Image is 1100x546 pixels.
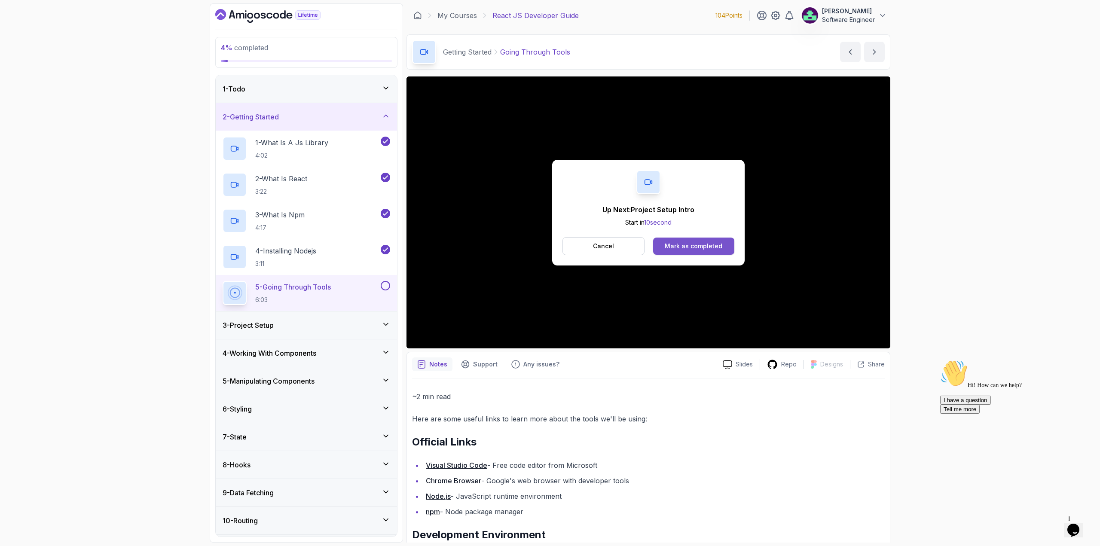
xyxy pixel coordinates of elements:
[423,459,885,471] li: - Free code editor from Microsoft
[223,460,251,470] h3: 8 - Hooks
[653,238,734,255] button: Mark as completed
[216,367,397,395] button: 5-Manipulating Components
[1064,512,1091,537] iframe: chat widget
[506,357,565,371] button: Feedback button
[781,360,797,369] p: Repo
[3,3,158,58] div: 👋Hi! How can we help?I have a questionTell me more
[216,479,397,506] button: 9-Data Fetching
[412,413,885,425] p: Here are some useful links to learn more about the tools we'll be using:
[412,435,885,449] h2: Official Links
[406,76,890,348] iframe: 6 - Going through tools
[223,112,279,122] h3: 2 - Getting Started
[223,209,390,233] button: 3-What Is Npm4:17
[216,395,397,423] button: 6-Styling
[868,360,885,369] p: Share
[456,357,503,371] button: Support button
[443,47,492,57] p: Getting Started
[412,357,452,371] button: notes button
[216,339,397,367] button: 4-Working With Components
[802,7,818,24] img: user profile image
[423,490,885,502] li: - JavaScript runtime environment
[864,42,885,62] button: next content
[223,245,390,269] button: 4-Installing Nodejs3:11
[255,137,328,148] p: 1 - What Is A Js Library
[223,281,390,305] button: 5-Going Through Tools6:03
[437,10,477,21] a: My Courses
[473,360,498,369] p: Support
[801,7,887,24] button: user profile image[PERSON_NAME]Software Engineer
[3,40,54,49] button: I have a question
[715,11,742,20] p: 104 Points
[223,432,247,442] h3: 7 - State
[665,242,722,250] div: Mark as completed
[221,43,268,52] span: completed
[255,246,316,256] p: 4 - Installing Nodejs
[423,475,885,487] li: - Google's web browser with developer tools
[822,15,875,24] p: Software Engineer
[412,390,885,403] p: ~2 min read
[223,376,315,386] h3: 5 - Manipulating Components
[3,3,31,31] img: :wave:
[760,359,804,370] a: Repo
[255,296,331,304] p: 6:03
[223,84,245,94] h3: 1 - Todo
[412,528,885,542] h2: Development Environment
[223,173,390,197] button: 2-What Is React3:22
[413,11,422,20] a: Dashboard
[216,451,397,479] button: 8-Hooks
[223,404,252,414] h3: 6 - Styling
[255,151,328,160] p: 4:02
[602,204,694,215] p: Up Next: Project Setup Intro
[223,515,258,526] h3: 10 - Routing
[716,360,760,369] a: Slides
[820,360,843,369] p: Designs
[426,476,481,485] a: Chrome Browser
[423,506,885,518] li: - Node package manager
[216,103,397,131] button: 2-Getting Started
[850,360,885,369] button: Share
[429,360,447,369] p: Notes
[255,187,307,196] p: 3:22
[255,282,331,292] p: 5 - Going Through Tools
[426,461,487,470] a: Visual Studio Code
[216,311,397,339] button: 3-Project Setup
[223,320,274,330] h3: 3 - Project Setup
[822,7,875,15] p: [PERSON_NAME]
[255,210,305,220] p: 3 - What Is Npm
[644,219,672,226] span: 10 second
[426,492,451,500] a: Node.js
[500,47,570,57] p: Going Through Tools
[223,488,274,498] h3: 9 - Data Fetching
[255,259,316,268] p: 3:11
[223,137,390,161] button: 1-What Is A Js Library4:02
[523,360,559,369] p: Any issues?
[255,223,305,232] p: 4:17
[562,237,645,255] button: Cancel
[223,348,316,358] h3: 4 - Working With Components
[215,9,340,23] a: Dashboard
[736,360,753,369] p: Slides
[593,242,614,250] p: Cancel
[221,43,232,52] span: 4 %
[255,174,307,184] p: 2 - What Is React
[3,26,85,32] span: Hi! How can we help?
[492,10,579,21] p: React JS Developer Guide
[216,75,397,103] button: 1-Todo
[602,218,694,227] p: Start in
[840,42,861,62] button: previous content
[426,507,440,516] a: npm
[937,356,1091,507] iframe: chat widget
[216,423,397,451] button: 7-State
[216,507,397,534] button: 10-Routing
[3,49,43,58] button: Tell me more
